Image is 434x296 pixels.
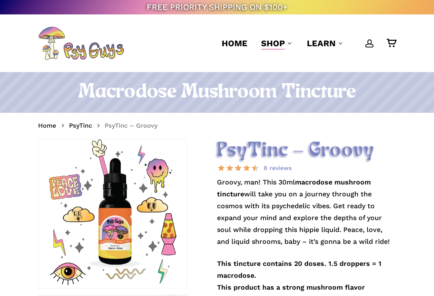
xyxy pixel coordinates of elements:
h2: PsyTinc – Groovy [217,139,396,162]
a: PsyTinc [69,121,92,130]
strong: This tincture contains 20 doses. 1.5 droppers = 1 macrodose. [217,260,381,279]
strong: macrodose mushroom tincture [217,178,371,198]
nav: Main Menu [215,14,396,72]
img: PsyGuys [38,26,124,60]
h1: Macrodose Mushroom Tincture [38,81,396,104]
a: Learn [307,37,344,49]
a: Home [38,121,56,130]
span: Home [222,38,248,48]
a: Cart [387,39,396,48]
p: Groovy, man! This 30ml will take you on a journey through the cosmos with its psychedelic vibes. ... [217,176,396,258]
span: Shop [261,38,285,48]
span: PsyTinc – Groovy [105,122,158,129]
a: Home [222,37,248,49]
a: Shop [261,37,293,49]
span: Learn [307,38,336,48]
